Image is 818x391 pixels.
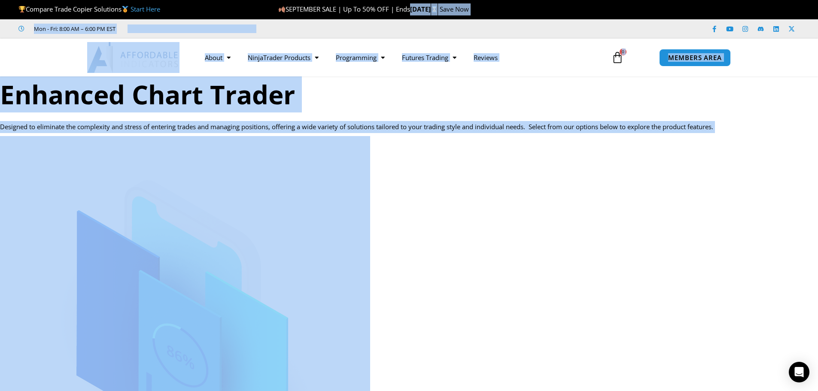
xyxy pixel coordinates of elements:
nav: Menu [196,48,602,67]
a: MEMBERS AREA [659,49,731,67]
img: 🍂 [279,6,285,12]
img: 🥇 [122,6,128,12]
a: Futures Trading [393,48,465,67]
img: ⌛ [431,6,438,12]
a: Start Here [131,5,160,13]
img: 🏆 [19,6,25,12]
a: NinjaTrader Products [239,48,327,67]
a: Reviews [465,48,506,67]
img: LogoAI | Affordable Indicators – NinjaTrader [87,42,179,73]
span: 0 [620,48,626,55]
span: MEMBERS AREA [668,55,722,61]
a: About [196,48,239,67]
strong: [DATE] [410,5,440,13]
a: Save Now [440,5,469,13]
iframe: Customer reviews powered by Trustpilot [128,24,256,33]
a: 0 [599,45,636,70]
a: Programming [327,48,393,67]
span: Compare Trade Copier Solutions [18,5,160,13]
div: Open Intercom Messenger [789,362,809,382]
span: SEPTEMBER SALE | Up To 50% OFF | Ends [278,5,410,13]
span: Mon - Fri: 8:00 AM – 6:00 PM EST [32,24,116,34]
